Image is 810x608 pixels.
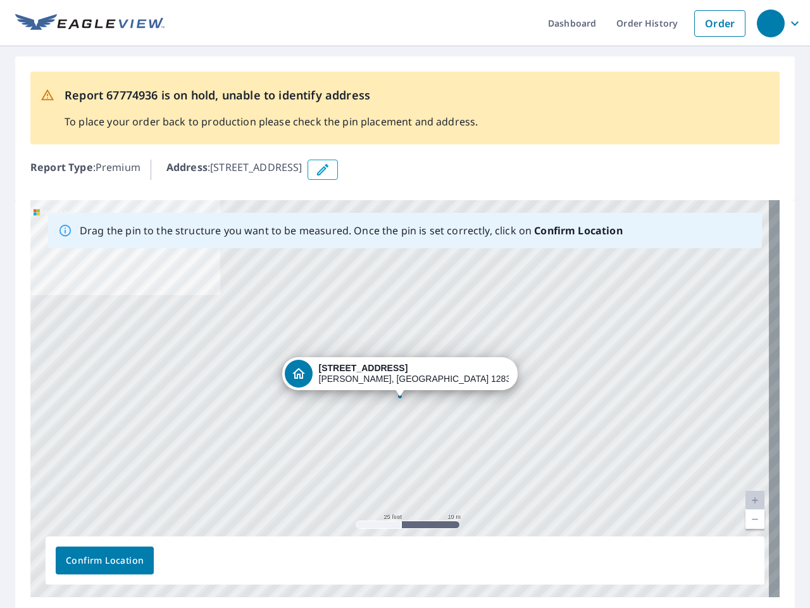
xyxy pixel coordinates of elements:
p: To place your order back to production please check the pin placement and address. [65,114,478,129]
b: Address [166,160,208,174]
b: Confirm Location [534,224,622,237]
p: Report 67774936 is on hold, unable to identify address [65,87,478,104]
b: Report Type [30,160,93,174]
button: Confirm Location [56,547,154,574]
span: Confirm Location [66,553,144,569]
div: [PERSON_NAME], [GEOGRAPHIC_DATA] 12835 [319,363,509,384]
p: Drag the pin to the structure you want to be measured. Once the pin is set correctly, click on [80,223,623,238]
img: EV Logo [15,14,165,33]
p: : [STREET_ADDRESS] [166,160,302,180]
div: Dropped pin, building 1, Residential property, 51 Pinewood Ln Hadley, NY 12835 [282,357,518,396]
a: Order [694,10,745,37]
p: : Premium [30,160,140,180]
a: Current Level 20, Zoom Out [745,510,764,529]
a: Current Level 20, Zoom In Disabled [745,491,764,510]
strong: [STREET_ADDRESS] [319,363,408,373]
